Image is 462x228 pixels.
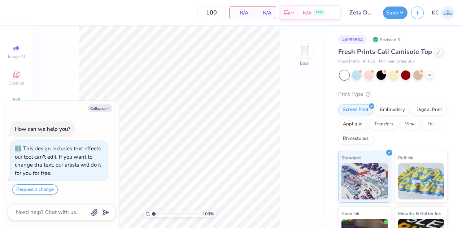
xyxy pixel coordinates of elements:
span: Puff Ink [398,154,413,162]
div: Transfers [369,119,398,130]
button: Collapse [88,104,112,112]
div: # 499988A [338,35,367,44]
div: Digital Print [412,104,447,115]
div: Rhinestones [338,133,373,144]
span: Fresh Prints Cali Camisole Top [338,47,432,56]
div: Applique [338,119,367,130]
img: Puff Ink [398,163,445,199]
div: Revision 3 [371,35,404,44]
img: Standard [341,163,388,199]
span: Image AI [8,53,25,59]
span: Fresh Prints [338,59,359,65]
div: Print Type [338,90,448,98]
div: Back [300,60,309,66]
span: N/A [234,9,248,17]
div: Embroidery [375,104,410,115]
input: – – [197,6,226,19]
img: Karissa Cox [441,6,455,20]
div: Screen Print [338,104,373,115]
span: 100 % [202,211,214,217]
div: Vinyl [400,119,420,130]
a: KC [432,6,455,20]
span: FREE [316,10,323,15]
div: How can we help you? [15,125,70,133]
div: Foil [423,119,440,130]
span: KC [432,9,439,17]
img: Back [297,42,312,56]
span: Standard [341,154,361,162]
span: N/A [257,9,271,17]
span: Metallic & Glitter Ink [398,210,441,217]
span: Minimum Order: 50 + [379,59,415,65]
button: Request a change [12,184,58,195]
button: Save [383,7,407,19]
span: Neon Ink [341,210,359,217]
input: Untitled Design [344,5,379,20]
div: This design includes text effects our tool can't edit. If you want to change the text, our artist... [15,145,101,177]
span: N/A [303,9,311,17]
span: Designs [8,80,24,86]
span: # FP52 [363,59,375,65]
